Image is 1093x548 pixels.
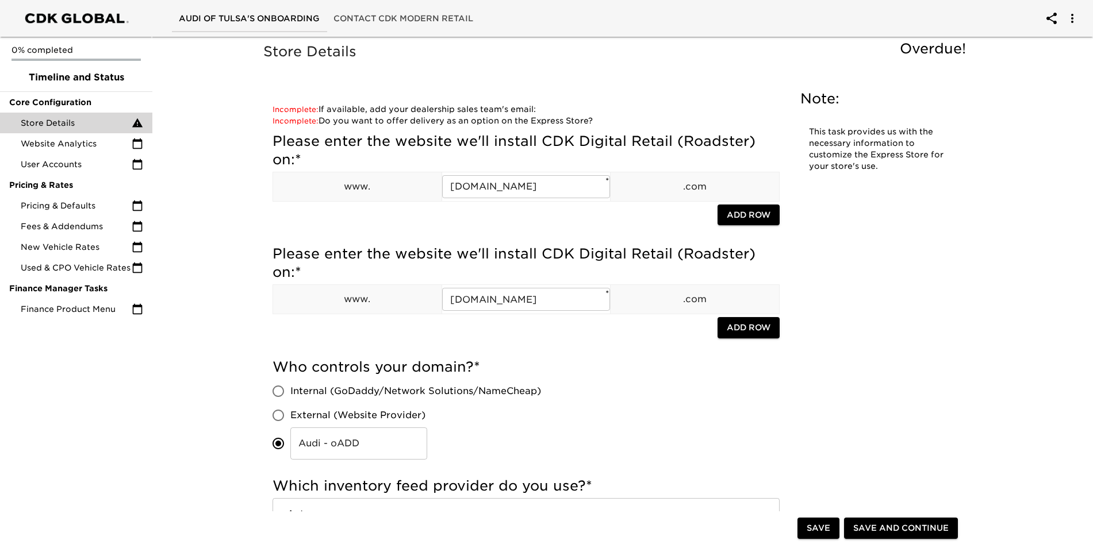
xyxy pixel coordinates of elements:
[21,200,132,211] span: Pricing & Defaults
[809,126,947,172] p: This task provides us with the necessary information to customize the Express Store for your stor...
[718,317,780,338] button: Add Row
[9,283,143,294] span: Finance Manager Tasks
[727,208,770,222] span: Add Row
[333,11,473,26] span: Contact CDK Modern Retail
[21,303,132,315] span: Finance Product Menu
[273,105,536,114] a: If available, add your dealership sales team's email:
[290,427,427,460] input: Other
[21,241,132,253] span: New Vehicle Rates
[21,221,132,232] span: Fees & Addendums
[273,180,442,194] p: www.
[844,518,958,539] button: Save and Continue
[273,245,780,281] h5: Please enter the website we'll install CDK Digital Retail (Roadster) on:
[273,358,780,376] h5: Who controls your domain?
[290,408,425,422] span: External (Website Provider)
[9,179,143,191] span: Pricing & Rates
[273,105,319,114] span: Incomplete:
[760,506,776,522] button: Open
[273,132,780,169] h5: Please enter the website we'll install CDK Digital Retail (Roadster) on:
[1038,5,1065,32] button: account of current user
[611,292,779,306] p: .com
[21,262,132,273] span: Used & CPO Vehicle Rates
[9,97,143,108] span: Core Configuration
[21,117,132,129] span: Store Details
[11,44,141,56] p: 0% completed
[853,522,949,536] span: Save and Continue
[718,204,780,226] button: Add Row
[727,321,770,335] span: Add Row
[273,116,593,125] a: Do you want to offer delivery as an option on the Express Store?
[1059,5,1086,32] button: account of current user
[21,138,132,149] span: Website Analytics
[900,40,966,57] span: Overdue!
[800,90,956,108] h5: Note:
[807,522,830,536] span: Save
[273,117,319,125] span: Incomplete:
[273,477,780,495] h5: Which inventory feed provider do you use?
[21,159,132,170] span: User Accounts
[9,71,143,84] span: Timeline and Status
[290,384,541,398] span: Internal (GoDaddy/Network Solutions/NameCheap)
[263,43,972,61] h5: Store Details
[797,518,839,539] button: Save
[273,292,442,306] p: www.
[611,180,779,194] p: .com
[179,11,320,26] span: Audi of Tulsa's Onboarding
